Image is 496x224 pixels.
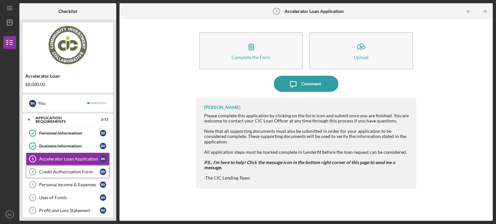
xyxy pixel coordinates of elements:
a: 6Uses of FundsBK [26,191,110,204]
div: Profit and Loss Statement [39,208,100,213]
div: Uses of Funds [39,195,100,200]
div: Upload [354,55,368,60]
a: 5Personal Income & ExpensesBK [26,178,110,191]
div: Please complete this application by clicking on the form icon and submit once you are finished. Y... [204,113,410,155]
a: Business InformationBK [26,140,110,152]
div: Business Information [39,143,100,149]
div: [PERSON_NAME] [204,105,240,110]
button: BK [3,208,16,221]
div: B K [100,130,106,136]
div: Personal Information [39,131,100,136]
div: B K [29,100,36,107]
button: Upload [309,32,413,69]
em: P.S.: I'm here to help! Click the message icon in the bottom right corner of this page to send me... [204,160,395,170]
div: Accelerator Loan [25,73,110,79]
img: Product logo [23,26,113,64]
div: 2 / 13 [97,118,108,122]
div: Personal Income & Expenses [39,182,100,187]
a: 3Accelerator Loan ApplicationBK [26,152,110,165]
button: Comment [274,76,338,92]
tspan: 5 [32,183,34,187]
tspan: 3 [32,157,34,161]
div: Accelerator Loan Application [39,156,100,161]
tspan: 4 [32,170,34,174]
text: BK [8,213,12,216]
div: Complete the Form [232,55,271,60]
div: B K [100,169,106,175]
button: Complete the Form [199,32,303,69]
div: You [38,98,87,109]
div: $8,000.00 [25,82,110,87]
div: Comment [301,76,321,92]
a: 7Profit and Loss StatementBK [26,204,110,217]
tspan: 3 [275,9,277,13]
div: -The CIC Lending Team [204,175,410,180]
b: Accelerator Loan Application [284,9,344,14]
a: 4Credit Authorization FormBK [26,165,110,178]
div: B K [100,156,106,162]
tspan: 6 [32,196,34,200]
div: Application Requirements [36,116,92,123]
tspan: 7 [32,209,34,212]
div: B K [100,194,106,201]
div: Credit Authorization Form [39,169,100,174]
div: B K [100,207,106,214]
a: Personal InformationBK [26,127,110,140]
div: B K [100,181,106,188]
b: Checklist [58,9,77,14]
div: B K [100,143,106,149]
